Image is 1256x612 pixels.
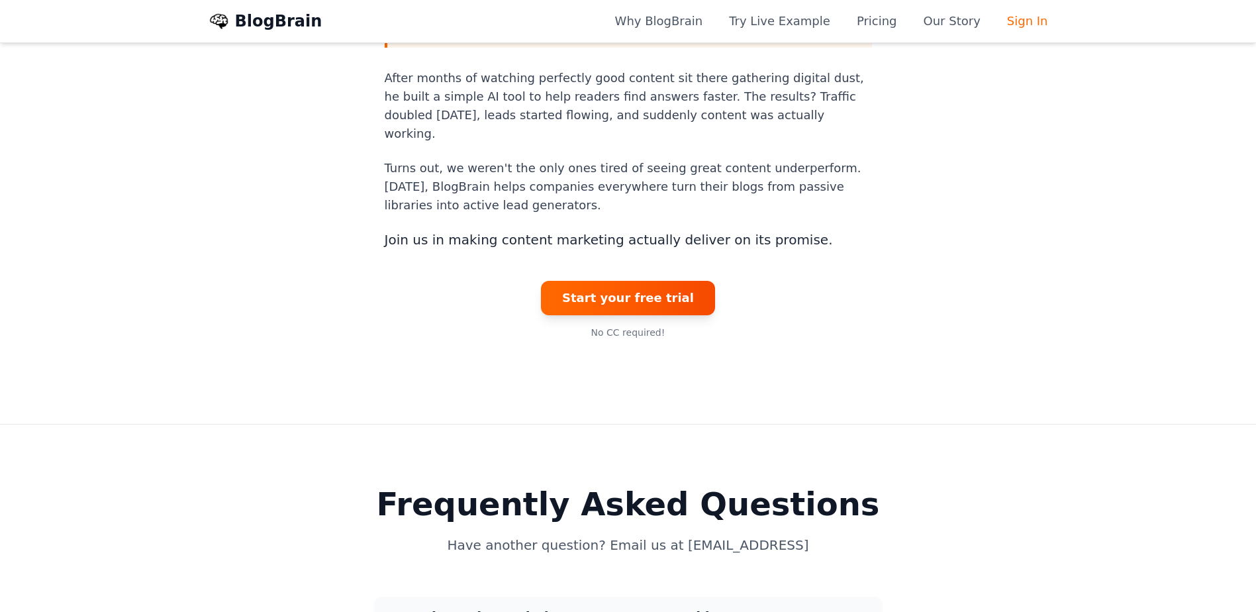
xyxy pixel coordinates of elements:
p: After months of watching perfectly good content sit there gathering digital dust, he built a simp... [385,69,872,143]
a: Why BlogBrain [615,12,703,30]
img: BlogBrain [209,11,230,32]
h2: Frequently Asked Questions [215,488,1041,520]
a: Sign In [1007,12,1048,30]
a: Pricing [857,12,897,30]
p: Join us in making content marketing actually deliver on its promise. [385,230,872,249]
p: Have another question? Email us at [EMAIL_ADDRESS] [406,536,851,554]
a: Try Live Example [729,12,830,30]
a: Start your free trial [541,281,715,315]
p: Turns out, we weren't the only ones tired of seeing great content underperform. [DATE], BlogBrain... [385,159,872,215]
p: No CC required! [385,326,872,339]
a: BlogBrain [235,11,322,32]
a: Our Story [924,12,981,30]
